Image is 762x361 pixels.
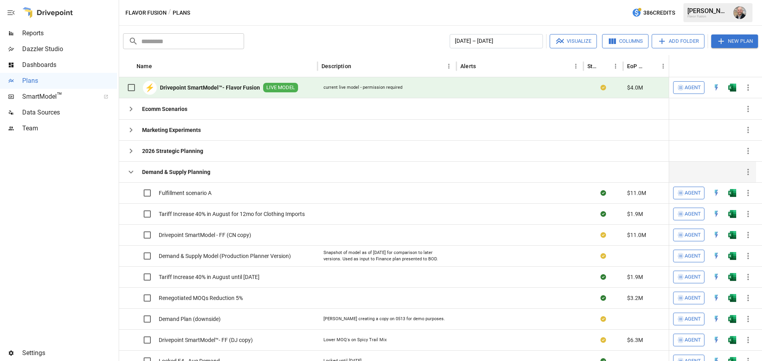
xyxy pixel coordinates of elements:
[610,61,621,72] button: Status column menu
[673,313,704,325] button: Agent
[673,334,704,346] button: Agent
[728,189,736,197] img: excel-icon.76473adf.svg
[673,271,704,283] button: Agent
[685,294,701,303] span: Agent
[550,34,597,48] button: Visualize
[728,294,736,302] div: Open in Excel
[600,189,606,197] div: Sync complete
[712,231,720,239] div: Open in Quick Edit
[728,252,736,260] img: excel-icon.76473adf.svg
[137,63,152,69] div: Name
[627,63,646,69] div: EoP Cash
[685,315,701,324] span: Agent
[728,210,736,218] div: Open in Excel
[143,81,157,95] div: ⚡
[627,294,643,302] span: $3.2M
[153,61,164,72] button: Sort
[22,29,117,38] span: Reports
[159,315,221,323] span: Demand Plan (downside)
[627,210,643,218] span: $1.9M
[712,210,720,218] img: quick-edit-flash.b8aec18c.svg
[263,84,298,92] span: LIVE MODEL
[159,336,253,344] span: Drivepoint SmartModel™- FF (DJ copy)
[600,252,606,260] div: Your plan has changes in Excel that are not reflected in the Drivepoint Data Warehouse, select "S...
[22,124,117,133] span: Team
[673,208,704,220] button: Agent
[460,63,476,69] div: Alerts
[745,61,756,72] button: Sort
[323,316,445,322] div: [PERSON_NAME] creating a copy on 0513 for demo purposes.
[600,315,606,323] div: Your plan has changes in Excel that are not reflected in the Drivepoint Data Warehouse, select "S...
[627,189,646,197] span: $11.0M
[443,61,454,72] button: Description column menu
[712,273,720,281] div: Open in Quick Edit
[728,315,736,323] img: excel-icon.76473adf.svg
[687,15,729,18] div: Flavor Fusion
[600,210,606,218] div: Sync complete
[673,250,704,262] button: Agent
[627,84,643,92] span: $4.0M
[22,108,117,117] span: Data Sources
[629,6,678,20] button: 386Credits
[159,294,243,302] span: Renegotiated MOQs Reduction 5%
[728,273,736,281] img: excel-icon.76473adf.svg
[729,2,751,24] button: Dustin Jacobson
[712,252,720,260] div: Open in Quick Edit
[627,336,643,344] span: $6.3M
[627,273,643,281] span: $1.9M
[658,61,669,72] button: EoP Cash column menu
[587,63,598,69] div: Status
[22,76,117,86] span: Plans
[728,231,736,239] div: Open in Excel
[323,250,450,262] div: Snapshot of model as of [DATE] for comparison to later versions. Used as input to Finance plan pr...
[728,210,736,218] img: excel-icon.76473adf.svg
[323,337,387,343] div: Lower MOQ's on Spicy Trail Mix
[125,8,167,18] button: Flavor Fusion
[733,6,746,19] img: Dustin Jacobson
[352,61,363,72] button: Sort
[168,8,171,18] div: /
[142,147,203,155] b: 2026 Strategic Planning
[600,273,606,281] div: Sync complete
[450,34,543,48] button: [DATE] – [DATE]
[643,8,675,18] span: 386 Credits
[728,231,736,239] img: excel-icon.76473adf.svg
[22,60,117,70] span: Dashboards
[477,61,488,72] button: Sort
[627,231,646,239] span: $11.0M
[159,273,260,281] span: Tariff Increase 40% in August until [DATE]
[652,34,704,48] button: Add Folder
[159,231,251,239] span: Drivepoint SmartModel - FF (CN copy)
[712,336,720,344] div: Open in Quick Edit
[600,84,606,92] div: Your plan has changes in Excel that are not reflected in the Drivepoint Data Warehouse, select "S...
[712,231,720,239] img: quick-edit-flash.b8aec18c.svg
[712,84,720,92] div: Open in Quick Edit
[685,252,701,261] span: Agent
[728,273,736,281] div: Open in Excel
[728,84,736,92] img: excel-icon.76473adf.svg
[685,83,701,92] span: Agent
[673,81,704,94] button: Agent
[687,7,729,15] div: [PERSON_NAME]
[142,105,187,113] b: Ecomm Scenarios
[159,252,291,260] span: Demand & Supply Model (Production Planner Version)
[712,189,720,197] img: quick-edit-flash.b8aec18c.svg
[712,210,720,218] div: Open in Quick Edit
[712,315,720,323] img: quick-edit-flash.b8aec18c.svg
[712,294,720,302] img: quick-edit-flash.b8aec18c.svg
[728,336,736,344] img: excel-icon.76473adf.svg
[712,336,720,344] img: quick-edit-flash.b8aec18c.svg
[22,348,117,358] span: Settings
[673,229,704,241] button: Agent
[728,84,736,92] div: Open in Excel
[321,63,351,69] div: Description
[728,252,736,260] div: Open in Excel
[712,294,720,302] div: Open in Quick Edit
[712,273,720,281] img: quick-edit-flash.b8aec18c.svg
[685,231,701,240] span: Agent
[57,91,62,101] span: ™
[728,294,736,302] img: excel-icon.76473adf.svg
[728,189,736,197] div: Open in Excel
[159,210,305,218] span: Tariff Increase 40% in August for 12mo for Clothing Imports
